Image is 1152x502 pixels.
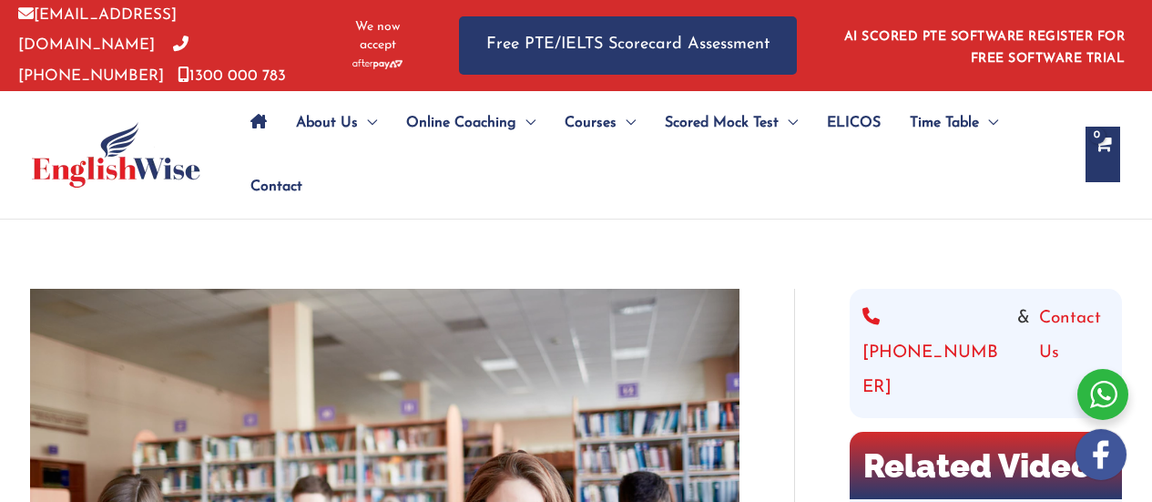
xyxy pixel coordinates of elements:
[979,91,998,155] span: Menu Toggle
[358,91,377,155] span: Menu Toggle
[862,302,1008,405] a: [PHONE_NUMBER]
[550,91,650,155] a: CoursesMenu Toggle
[32,122,200,188] img: cropped-ew-logo
[833,15,1134,75] aside: Header Widget 1
[910,91,979,155] span: Time Table
[178,68,286,84] a: 1300 000 783
[236,91,1067,219] nav: Site Navigation: Main Menu
[236,155,302,219] a: Contact
[342,18,413,55] span: We now accept
[779,91,798,155] span: Menu Toggle
[665,91,779,155] span: Scored Mock Test
[281,91,392,155] a: About UsMenu Toggle
[406,91,516,155] span: Online Coaching
[1039,302,1109,405] a: Contact Us
[812,91,895,155] a: ELICOS
[18,37,189,83] a: [PHONE_NUMBER]
[844,30,1126,66] a: AI SCORED PTE SOFTWARE REGISTER FOR FREE SOFTWARE TRIAL
[617,91,636,155] span: Menu Toggle
[1086,127,1120,182] a: View Shopping Cart, empty
[650,91,812,155] a: Scored Mock TestMenu Toggle
[352,59,403,69] img: Afterpay-Logo
[459,16,797,74] a: Free PTE/IELTS Scorecard Assessment
[1076,429,1127,480] img: white-facebook.png
[895,91,1013,155] a: Time TableMenu Toggle
[18,7,177,53] a: [EMAIL_ADDRESS][DOMAIN_NAME]
[516,91,535,155] span: Menu Toggle
[827,91,881,155] span: ELICOS
[296,91,358,155] span: About Us
[392,91,550,155] a: Online CoachingMenu Toggle
[862,302,1109,405] div: &
[850,432,1122,499] h2: Related Video
[250,155,302,219] span: Contact
[565,91,617,155] span: Courses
